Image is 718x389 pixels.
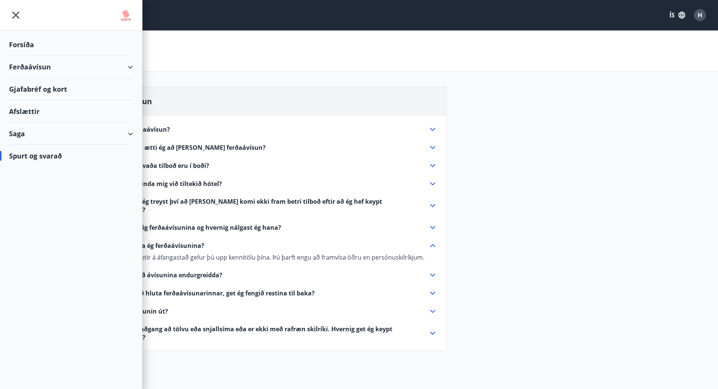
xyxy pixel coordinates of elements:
button: H [691,6,709,24]
div: Afslættir [9,100,133,123]
div: Hvar sé ég hvaða tilboð eru í boði? [106,161,437,170]
span: Hvar kaupi ég ferðaávísunina og hvernig nálgast ég hana? [106,223,281,232]
span: Þarf ég að binda mig við tiltekið hótel? [106,180,222,188]
p: Þegar þú mætir á áfangastað gefur þú upp kennitölu þína. Þú þarft engu að framvísa öðru en persón... [106,253,437,261]
div: Hvernig nota ég ferðaávísunina? [106,241,437,250]
span: Ég hef ekki aðgang að tölvu eða snjallsíma eða er ekki með rafræn skilríki. Hvernig get ég keypt ... [106,325,419,341]
div: Ég hef ekki aðgang að tölvu eða snjallsíma eða er ekki með rafræn skilríki. Hvernig get ég keypt ... [106,325,437,341]
div: Saga [9,123,133,145]
span: Hvernig get ég treyst því að [PERSON_NAME] komi ekki fram betri tilboð eftir að ég hef keypt ferð... [106,197,419,214]
span: Hvers vegna ætti ég að [PERSON_NAME] ferðaávísun? [106,143,266,152]
button: menu [9,8,23,22]
span: Hvernig nota ég ferðaávísunina? [106,241,204,250]
span: Get ég fengið ávísunina endurgreidda? [106,271,222,279]
div: Gjafabréf og kort [9,78,133,100]
div: Get ég fengið ávísunina endurgreidda? [106,271,437,280]
div: Forsíða [9,34,133,56]
div: Hvernig nota ég ferðaávísunina? [106,250,437,261]
span: Hvar sé ég hvaða tilboð eru í boði? [106,161,209,170]
div: Hvar kaupi ég ferðaávísunina og hvernig nálgast ég hana? [106,223,437,232]
div: Rennur ávísunin út? [106,307,437,316]
span: Ég hef notað hluta ferðaávísunarinnar, get ég fengið restina til baka? [106,289,315,297]
div: Ferðaávísun [9,56,133,78]
div: Hvað er ferðaávísun? [106,125,437,134]
img: union_logo [119,8,133,23]
div: Hvers vegna ætti ég að [PERSON_NAME] ferðaávísun? [106,143,437,152]
span: H [698,11,702,19]
div: Hvernig get ég treyst því að [PERSON_NAME] komi ekki fram betri tilboð eftir að ég hef keypt ferð... [106,197,437,214]
div: Spurt og svarað [9,145,133,167]
div: Ég hef notað hluta ferðaávísunarinnar, get ég fengið restina til baka? [106,289,437,298]
button: ÍS [665,8,689,22]
div: Þarf ég að binda mig við tiltekið hótel? [106,179,437,188]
